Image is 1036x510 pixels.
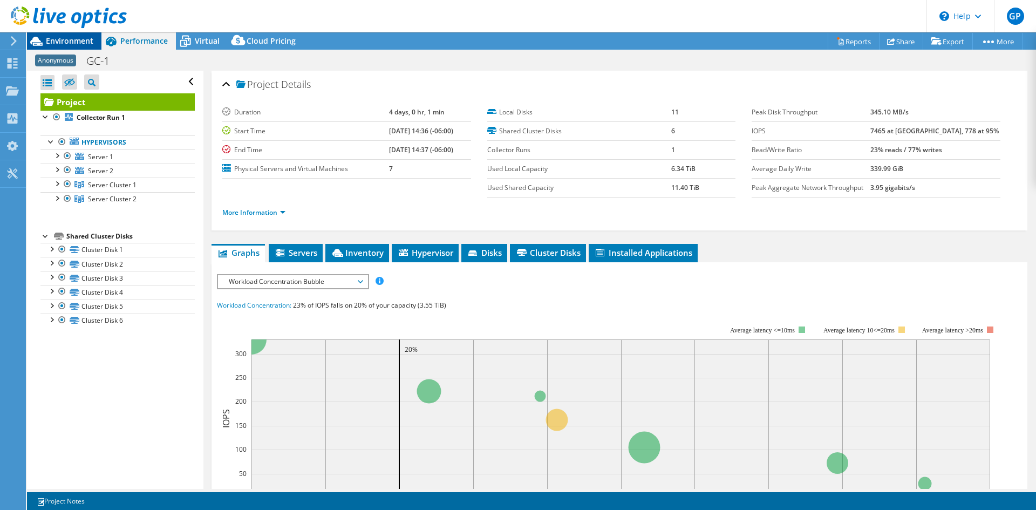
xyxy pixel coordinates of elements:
a: Collector Run 1 [40,111,195,125]
a: More Information [222,208,285,217]
a: Hypervisors [40,135,195,149]
b: 339.99 GiB [870,164,903,173]
span: Inventory [331,247,384,258]
b: 23% reads / 77% writes [870,145,942,154]
text: 250 [235,373,247,382]
b: Collector Run 1 [77,113,125,122]
a: Cluster Disk 2 [40,257,195,271]
span: Virtual [195,36,220,46]
svg: \n [939,11,949,21]
label: Local Disks [487,107,671,118]
label: Duration [222,107,389,118]
text: 200 [235,397,247,406]
b: 6.34 TiB [671,164,696,173]
b: [DATE] 14:37 (-06:00) [389,145,453,154]
text: 50 [239,469,247,478]
a: More [972,33,1023,50]
span: Server 2 [88,166,113,175]
a: Reports [828,33,880,50]
text: IOPS [220,409,232,428]
b: [DATE] 14:36 (-06:00) [389,126,453,135]
label: End Time [222,145,389,155]
label: Average Daily Write [752,164,870,174]
b: 345.10 MB/s [870,107,909,117]
label: Physical Servers and Virtual Machines [222,164,389,174]
a: Server Cluster 2 [40,192,195,206]
span: Project [236,79,278,90]
a: Cluster Disk 4 [40,285,195,299]
span: Cluster Disks [515,247,581,258]
h1: GC-1 [81,55,126,67]
span: Servers [274,247,317,258]
a: Export [923,33,973,50]
span: Server Cluster 2 [88,194,137,203]
tspan: Average latency 10<=20ms [823,327,895,334]
span: Installed Applications [594,247,692,258]
b: 7 [389,164,393,173]
label: Used Shared Capacity [487,182,671,193]
div: Shared Cluster Disks [66,230,195,243]
label: IOPS [752,126,870,137]
b: 6 [671,126,675,135]
text: 300 [235,349,247,358]
a: Cluster Disk 6 [40,314,195,328]
a: Server 2 [40,164,195,178]
span: Performance [120,36,168,46]
label: Shared Cluster Disks [487,126,671,137]
tspan: Average latency <=10ms [730,327,795,334]
a: Project [40,93,195,111]
span: Details [281,78,311,91]
span: Disks [467,247,502,258]
a: Server 1 [40,149,195,164]
a: Server Cluster 1 [40,178,195,192]
span: Anonymous [35,55,76,66]
span: Workload Concentration: [217,301,291,310]
a: Cluster Disk 3 [40,271,195,285]
span: 23% of IOPS falls on 20% of your capacity (3.55 TiB) [293,301,446,310]
text: 20% [405,345,418,354]
label: Used Local Capacity [487,164,671,174]
label: Start Time [222,126,389,137]
span: Graphs [217,247,260,258]
span: Server 1 [88,152,113,161]
a: Cluster Disk 5 [40,300,195,314]
b: 1 [671,145,675,154]
span: GP [1007,8,1024,25]
text: Average latency >20ms [922,327,983,334]
a: Cluster Disk 1 [40,243,195,257]
b: 11.40 TiB [671,183,699,192]
a: Project Notes [29,494,92,508]
b: 7465 at [GEOGRAPHIC_DATA], 778 at 95% [870,126,999,135]
text: 100 [235,445,247,454]
label: Peak Aggregate Network Throughput [752,182,870,193]
span: Environment [46,36,93,46]
text: 150 [235,421,247,430]
span: Server Cluster 1 [88,180,137,189]
label: Read/Write Ratio [752,145,870,155]
span: Hypervisor [397,247,453,258]
span: Workload Concentration Bubble [223,275,362,288]
b: 11 [671,107,679,117]
span: Cloud Pricing [247,36,296,46]
b: 3.95 gigabits/s [870,183,915,192]
label: Peak Disk Throughput [752,107,870,118]
a: Share [879,33,923,50]
b: 4 days, 0 hr, 1 min [389,107,445,117]
label: Collector Runs [487,145,671,155]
